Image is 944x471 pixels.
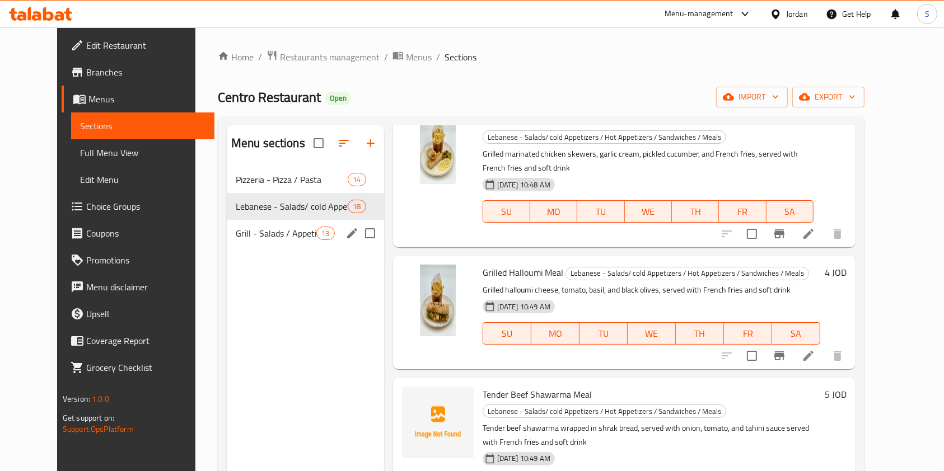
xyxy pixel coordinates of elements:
a: Menus [392,50,432,64]
span: Menus [406,50,432,64]
button: Branch-specific-item [766,220,793,247]
div: Lebanese - Salads/ cold Appetizers / Hot Appetizers / Sandwiches / Meals [483,130,726,144]
span: import [725,90,779,104]
span: TH [680,326,719,342]
a: Coupons [62,220,215,247]
span: TH [676,204,714,220]
span: Open [325,93,351,103]
button: Add section [357,130,384,157]
span: 14 [348,175,365,185]
span: SA [771,204,809,220]
button: delete [824,342,851,369]
span: Lebanese - Salads/ cold Appetizers / Hot Appetizers / Sandwiches / Meals [483,131,726,144]
span: [DATE] 10:49 AM [493,453,555,464]
button: FR [724,322,772,345]
button: MO [531,322,580,345]
div: Pizzeria - Pizza / Pasta14 [227,166,384,193]
a: Edit Menu [71,166,215,193]
button: export [792,87,864,107]
span: Centro Restaurant [218,84,321,110]
span: Grill - Salads / Appetizers / Burgers & Sandwiches [236,227,317,240]
a: Sections [71,112,215,139]
span: Edit Menu [80,173,206,186]
span: FR [723,204,761,220]
div: Lebanese - Salads/ cold Appetizers / Hot Appetizers / Sandwiches / Meals [483,404,726,418]
div: Menu-management [665,7,733,21]
a: Edit menu item [802,227,815,241]
h6: 4.5 JOD [818,112,847,128]
div: items [348,173,366,186]
h2: Menu sections [231,135,305,152]
li: / [258,50,262,64]
a: Restaurants management [267,50,380,64]
span: SA [777,326,816,342]
span: Choice Groups [86,200,206,213]
span: WE [632,326,671,342]
button: Branch-specific-item [766,342,793,369]
span: FR [728,326,768,342]
a: Edit menu item [802,349,815,362]
span: Select all sections [307,131,330,155]
h6: 5 JOD [825,387,847,402]
a: Upsell [62,300,215,327]
span: TU [584,326,623,342]
button: SA [767,200,814,223]
div: Lebanese - Salads/ cold Appetizers / Hot Appetizers / Sandwiches / Meals18 [227,193,384,220]
span: Sort sections [330,130,357,157]
span: Select to update [740,222,764,246]
button: edit [344,225,361,242]
img: Shish Tawook sandwich Meal [402,112,474,184]
p: Grilled halloumi cheese, tomato, basil, and black olives, served with French fries and soft drink [483,283,820,297]
div: items [348,200,366,213]
h6: 4 JOD [825,265,847,280]
div: Jordan [786,8,808,20]
span: SU [488,204,526,220]
nav: Menu sections [227,162,384,251]
a: Grocery Checklist [62,354,215,381]
a: Support.OpsPlatform [63,422,134,436]
p: Grilled marinated chicken skewers, garlic cream, pickled cucumber, and French fries, served with ... [483,147,814,175]
span: Sections [445,50,476,64]
div: Grill - Salads / Appetizers / Burgers & Sandwiches13edit [227,220,384,247]
a: Menus [62,86,215,112]
button: TU [580,322,628,345]
span: [DATE] 10:49 AM [493,302,555,312]
span: Coverage Report [86,334,206,347]
span: Edit Restaurant [86,39,206,52]
a: Branches [62,59,215,86]
span: Tender Beef Shawarma Meal [483,386,592,403]
span: S [925,8,929,20]
button: WE [625,200,672,223]
button: WE [628,322,676,345]
span: Branches [86,65,206,79]
button: TH [676,322,724,345]
button: delete [824,220,851,247]
span: Upsell [86,307,206,321]
button: TU [577,200,624,223]
a: Promotions [62,247,215,274]
span: SU [488,326,527,342]
span: [DATE] 10:48 AM [493,180,555,190]
button: TH [672,200,719,223]
span: Full Menu View [80,146,206,159]
button: SU [483,200,530,223]
span: Coupons [86,227,206,240]
span: Pizzeria - Pizza / Pasta [236,173,348,186]
span: Restaurants management [280,50,380,64]
div: Lebanese - Salads/ cold Appetizers / Hot Appetizers / Sandwiches / Meals [566,267,809,280]
p: Tender beef shawarma wrapped in shrak bread, served with onion, tomato, and tahini sauce served w... [483,421,820,449]
span: 18 [348,201,365,212]
span: export [801,90,856,104]
a: Choice Groups [62,193,215,220]
span: Menus [88,92,206,106]
a: Full Menu View [71,139,215,166]
button: import [716,87,788,107]
nav: breadcrumb [218,50,864,64]
img: Tender Beef Shawarma Meal [402,387,474,458]
span: Get support on: [63,411,114,425]
span: Lebanese - Salads/ cold Appetizers / Hot Appetizers / Sandwiches / Meals [236,200,348,213]
span: MO [536,326,575,342]
span: 1.0.0 [92,392,109,406]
